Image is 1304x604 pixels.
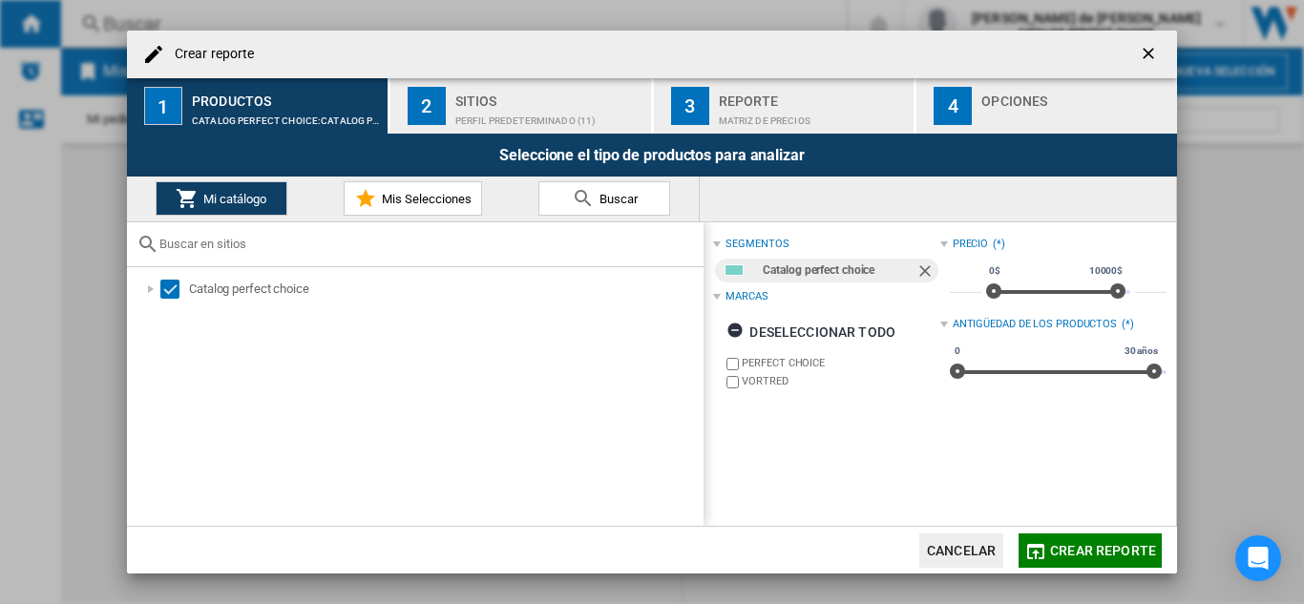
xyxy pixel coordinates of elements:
h4: Crear reporte [165,45,254,64]
button: 4 Opciones [916,78,1177,134]
span: 30 años [1122,344,1161,359]
div: Precio [953,237,988,252]
span: 10000$ [1086,263,1125,279]
button: Mi catálogo [156,181,287,216]
div: Marcas [726,289,768,304]
div: Catalog perfect choice [763,259,915,282]
ng-md-icon: Quitar [915,261,938,284]
div: Open Intercom Messenger [1235,535,1281,581]
span: Mi catálogo [199,192,266,206]
ng-md-icon: getI18NText('BUTTONS.CLOSE_DIALOG') [1139,44,1162,67]
div: 1 [144,87,182,125]
div: Opciones [981,86,1169,106]
button: getI18NText('BUTTONS.CLOSE_DIALOG') [1131,35,1169,73]
md-checkbox: Select [160,280,189,299]
div: segmentos [726,237,789,252]
button: Mis Selecciones [344,181,482,216]
span: Buscar [595,192,638,206]
div: Matriz de precios [719,106,907,126]
div: 4 [934,87,972,125]
button: 2 Sitios Perfil predeterminado (11) [390,78,653,134]
div: Seleccione el tipo de productos para analizar [127,134,1177,177]
div: Catalog perfect choice [189,280,701,299]
div: CATALOG PERFECT CHOICE:Catalog perfect choice [192,106,380,126]
div: Perfil predeterminado (11) [455,106,643,126]
div: 3 [671,87,709,125]
button: Cancelar [919,533,1003,568]
button: Crear reporte [1019,533,1162,568]
span: Crear reporte [1050,543,1156,558]
div: Deseleccionar todo [726,315,895,349]
span: 0 [952,344,963,359]
button: 3 Reporte Matriz de precios [654,78,916,134]
div: Sitios [455,86,643,106]
button: 1 Productos CATALOG PERFECT CHOICE:Catalog perfect choice [127,78,389,134]
label: VORTRED [742,374,939,388]
input: Buscar en sitios [159,237,694,251]
div: Reporte [719,86,907,106]
label: PERFECT CHOICE [742,356,939,370]
input: brand.name [726,358,739,370]
div: Antigüedad de los productos [953,317,1117,332]
div: 2 [408,87,446,125]
div: Productos [192,86,380,106]
button: Buscar [538,181,670,216]
span: 0$ [986,263,1003,279]
span: Mis Selecciones [377,192,472,206]
button: Deseleccionar todo [721,315,901,349]
input: brand.name [726,376,739,388]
